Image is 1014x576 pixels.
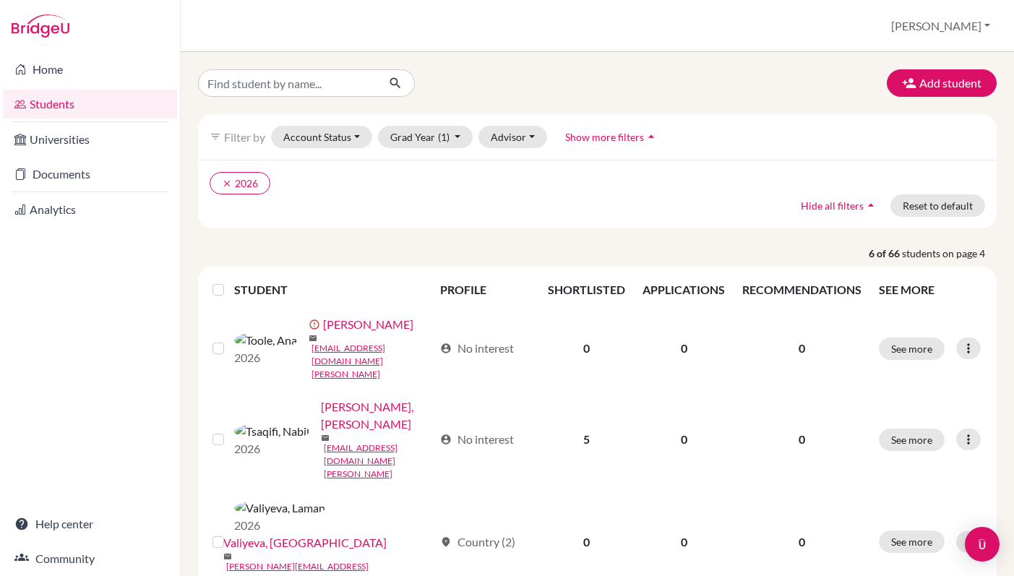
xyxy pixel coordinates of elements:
img: Toole, Ana [234,332,297,349]
img: Valiyeva, Laman [234,499,325,517]
a: Documents [3,160,177,189]
span: mail [321,434,330,442]
div: No interest [440,431,514,448]
a: [PERSON_NAME] [323,316,413,333]
span: mail [223,552,232,561]
p: 0 [742,340,862,357]
th: STUDENT [234,272,431,307]
button: Grad Year(1) [378,126,473,148]
th: PROFILE [431,272,539,307]
span: mail [309,334,317,343]
a: Students [3,90,177,119]
td: 5 [539,390,634,489]
p: 2026 [234,517,325,534]
span: account_circle [440,343,452,354]
a: Community [3,544,177,573]
span: Show more filters [565,131,644,143]
strong: 6 of 66 [869,246,902,261]
button: Add student [887,69,997,97]
div: Country (2) [440,533,515,551]
img: Bridge-U [12,14,69,38]
div: Open Intercom Messenger [965,527,1000,562]
span: (1) [438,131,450,143]
th: RECOMMENDATIONS [734,272,870,307]
a: Help center [3,510,177,538]
input: Find student by name... [198,69,377,97]
p: 2026 [234,349,297,366]
th: APPLICATIONS [634,272,734,307]
span: account_circle [440,434,452,445]
a: Universities [3,125,177,154]
span: location_on [440,536,452,548]
i: filter_list [210,131,221,142]
p: 2026 [234,440,309,457]
button: See more [879,338,945,360]
button: Hide all filtersarrow_drop_up [789,194,890,217]
button: clear2026 [210,172,270,194]
p: 0 [742,533,862,551]
i: clear [222,179,232,189]
a: [PERSON_NAME], [PERSON_NAME] [321,398,434,433]
a: [EMAIL_ADDRESS][DOMAIN_NAME][PERSON_NAME] [311,342,434,381]
span: students on page 4 [902,246,997,261]
th: SEE MORE [870,272,991,307]
a: [EMAIL_ADDRESS][DOMAIN_NAME][PERSON_NAME] [324,442,434,481]
span: Filter by [224,130,265,144]
button: [PERSON_NAME] [885,12,997,40]
button: Advisor [478,126,547,148]
td: 0 [539,307,634,390]
a: Home [3,55,177,84]
td: 0 [634,390,734,489]
button: See more [879,429,945,451]
div: No interest [440,340,514,357]
span: Hide all filters [801,199,864,212]
span: error_outline [309,319,323,330]
button: Account Status [271,126,372,148]
th: SHORTLISTED [539,272,634,307]
p: 0 [742,431,862,448]
a: Analytics [3,195,177,224]
a: Valiyeva, [GEOGRAPHIC_DATA] [223,534,387,551]
i: arrow_drop_up [864,198,878,212]
button: Show more filtersarrow_drop_up [553,126,671,148]
img: Tsaqifi, Nabil [234,423,309,440]
td: 0 [634,307,734,390]
button: See more [879,530,945,553]
button: Reset to default [890,194,985,217]
i: arrow_drop_up [644,129,658,144]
